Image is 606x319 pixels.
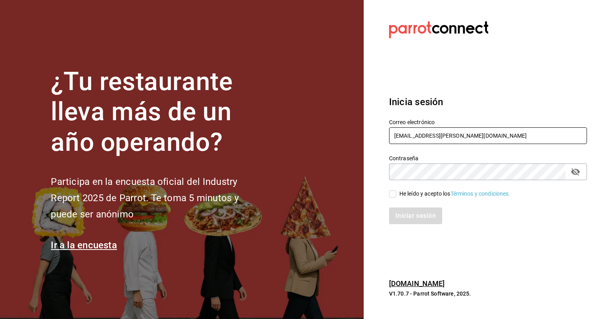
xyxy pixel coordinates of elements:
h1: ¿Tu restaurante lleva más de un año operando? [51,67,265,158]
label: Contraseña [389,155,587,161]
label: Correo electrónico [389,119,587,125]
input: Ingresa tu correo electrónico [389,127,587,144]
a: Ir a la encuesta [51,240,117,251]
p: V1.70.7 - Parrot Software, 2025. [389,290,587,298]
div: He leído y acepto los [399,190,510,198]
a: [DOMAIN_NAME] [389,279,445,288]
button: passwordField [569,165,582,179]
a: Términos y condiciones. [451,190,510,197]
h2: Participa en la encuesta oficial del Industry Report 2025 de Parrot. Te toma 5 minutos y puede se... [51,174,265,222]
h3: Inicia sesión [389,95,587,109]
